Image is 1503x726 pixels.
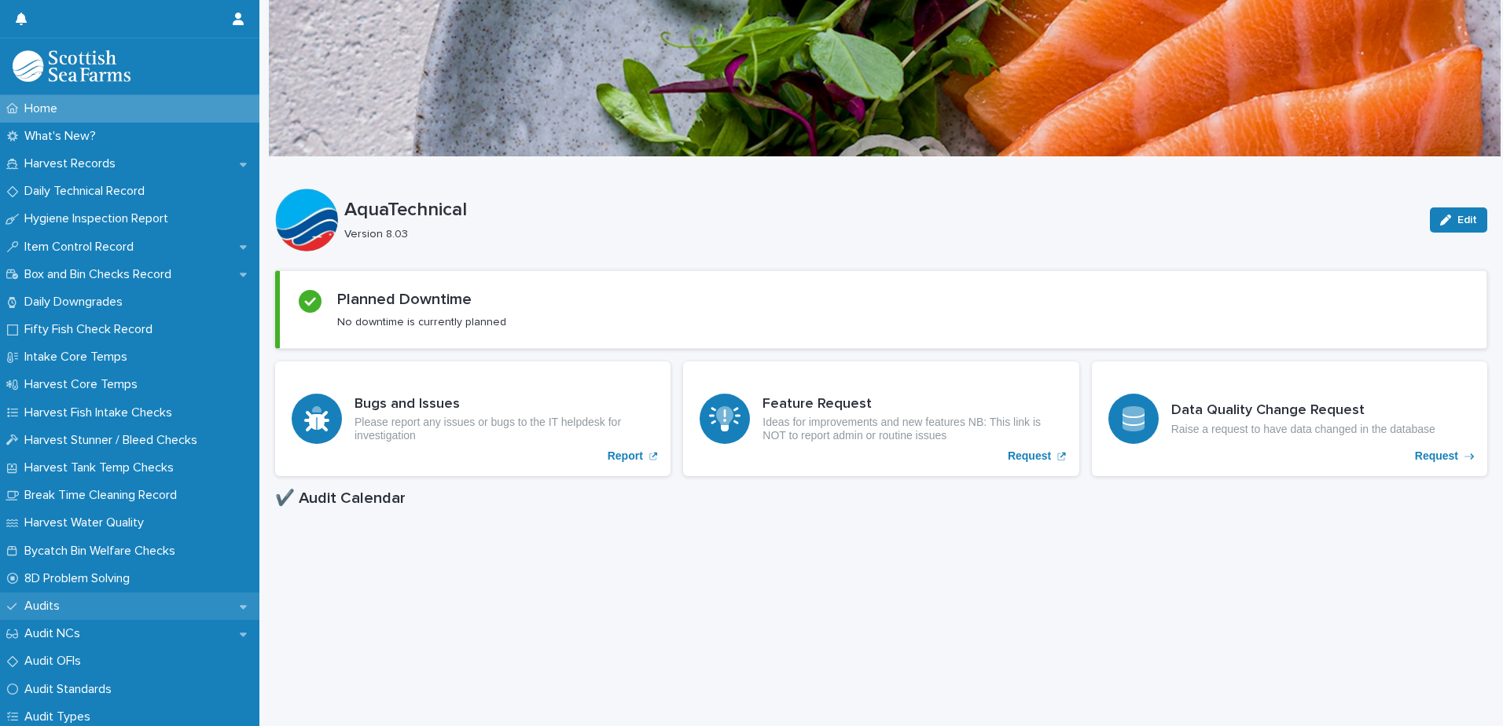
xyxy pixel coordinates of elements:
[18,571,142,586] p: 8D Problem Solving
[18,101,70,116] p: Home
[18,599,72,614] p: Audits
[275,489,1487,508] h1: ✔️ Audit Calendar
[18,184,157,199] p: Daily Technical Record
[1457,214,1477,225] span: Edit
[1008,449,1051,463] p: Request
[18,626,93,641] p: Audit NCs
[337,315,506,329] p: No downtime is currently planned
[1171,402,1435,420] h3: Data Quality Change Request
[13,50,130,82] img: mMrefqRFQpe26GRNOUkG
[18,211,181,226] p: Hygiene Inspection Report
[344,228,1411,241] p: Version 8.03
[1092,361,1487,476] a: Request
[18,295,135,310] p: Daily Downgrades
[18,544,188,559] p: Bycatch Bin Welfare Checks
[275,361,671,476] a: Report
[18,433,210,448] p: Harvest Stunner / Bleed Checks
[18,515,156,530] p: Harvest Water Quality
[18,267,184,282] p: Box and Bin Checks Record
[355,396,654,413] h3: Bugs and Issues
[1415,449,1458,463] p: Request
[344,199,1417,222] p: AquaTechnical
[18,322,165,337] p: Fifty Fish Check Record
[18,654,94,669] p: Audit OFIs
[608,449,643,463] p: Report
[18,460,186,475] p: Harvest Tank Temp Checks
[683,361,1079,476] a: Request
[763,396,1062,413] h3: Feature Request
[18,682,124,697] p: Audit Standards
[18,405,185,420] p: Harvest Fish Intake Checks
[18,488,189,503] p: Break Time Cleaning Record
[337,290,472,309] h2: Planned Downtime
[18,377,150,392] p: Harvest Core Temps
[18,350,140,365] p: Intake Core Temps
[1430,207,1487,233] button: Edit
[763,416,1062,442] p: Ideas for improvements and new features NB: This link is NOT to report admin or routine issues
[18,156,128,171] p: Harvest Records
[18,709,103,724] p: Audit Types
[18,129,108,144] p: What's New?
[355,416,654,442] p: Please report any issues or bugs to the IT helpdesk for investigation
[1171,423,1435,436] p: Raise a request to have data changed in the database
[18,240,146,255] p: Item Control Record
